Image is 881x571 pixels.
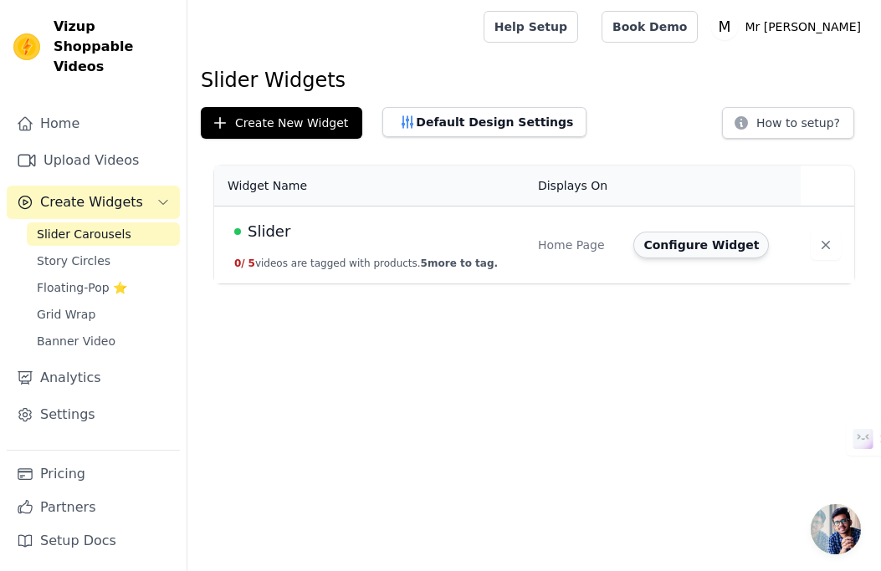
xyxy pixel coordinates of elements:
[538,237,614,253] div: Home Page
[484,11,578,43] a: Help Setup
[234,257,498,270] button: 0/ 5videos are tagged with products.5more to tag.
[7,524,180,558] a: Setup Docs
[722,119,854,135] a: How to setup?
[7,457,180,491] a: Pricing
[248,220,290,243] span: Slider
[7,186,180,219] button: Create Widgets
[37,252,110,269] span: Story Circles
[719,18,731,35] text: M
[738,12,868,42] p: Mr [PERSON_NAME]
[27,222,180,246] a: Slider Carousels
[7,107,180,140] a: Home
[27,249,180,273] a: Story Circles
[7,144,180,177] a: Upload Videos
[722,107,854,139] button: How to setup?
[37,306,95,323] span: Grid Wrap
[811,230,841,260] button: Delete widget
[40,192,143,212] span: Create Widgets
[201,67,868,94] h1: Slider Widgets
[633,232,769,258] button: Configure Widget
[811,504,861,554] div: Open chat
[27,276,180,299] a: Floating-Pop ⭐
[248,257,255,269] span: 5
[214,166,528,206] th: Widget Name
[37,279,127,296] span: Floating-Pop ⭐
[7,398,180,431] a: Settings
[201,107,362,139] button: Create New Widget
[234,257,245,269] span: 0 /
[37,226,131,242] span: Slider Carousels
[7,491,180,524] a: Partners
[7,361,180,395] a: Analytics
[37,333,115,349] span: Banner Video
[711,12,868,42] button: M Mr [PERSON_NAME]
[13,33,40,60] img: Vizup
[528,166,624,206] th: Displays On
[602,11,698,43] a: Book Demo
[234,228,241,235] span: Live Published
[54,17,173,77] span: Vizup Shoppable Videos
[421,257,498,269] span: 5 more to tag.
[27,303,180,326] a: Grid Wrap
[27,329,180,353] a: Banner Video
[382,107,586,137] button: Default Design Settings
